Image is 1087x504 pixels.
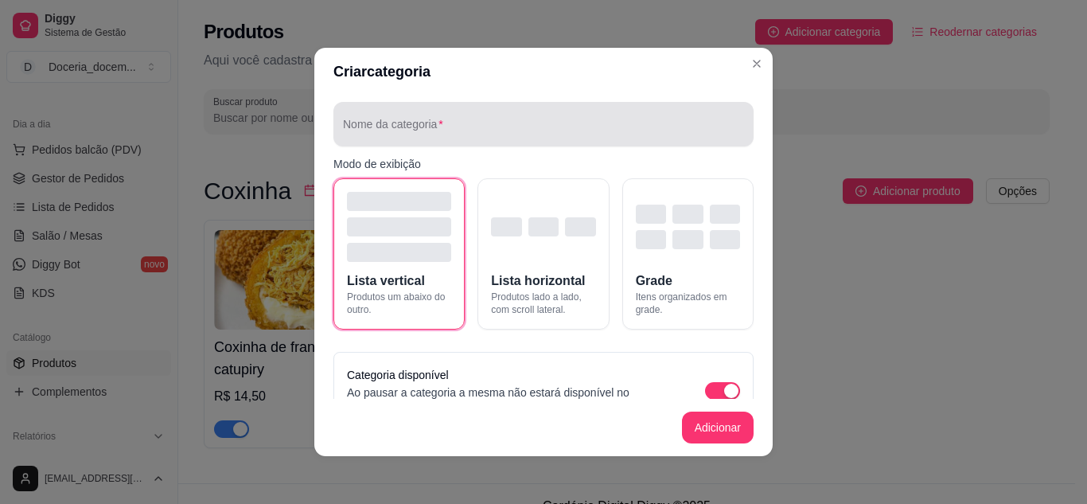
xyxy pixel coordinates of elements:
button: GradeItens organizados em grade. [622,178,754,330]
button: Close [744,51,769,76]
button: Lista horizontalProdutos lado a lado, com scroll lateral. [477,178,609,330]
input: Nome da categoria [343,123,744,139]
p: Modo de exibição [333,156,754,172]
span: Itens organizados em grade. [636,291,740,316]
span: Produtos um abaixo do outro. [347,291,451,316]
label: Categoria disponível [347,369,449,381]
span: Lista horizontal [491,272,585,291]
button: Adicionar [682,412,754,443]
span: Grade [636,272,672,291]
header: Criar categoria [314,48,773,96]
button: Lista verticalProdutos um abaixo do outro. [333,178,465,330]
span: Lista vertical [347,272,425,291]
p: Ao pausar a categoria a mesma não estará disponível no catálogo e PDV. [347,385,673,416]
span: Produtos lado a lado, com scroll lateral. [491,291,595,316]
